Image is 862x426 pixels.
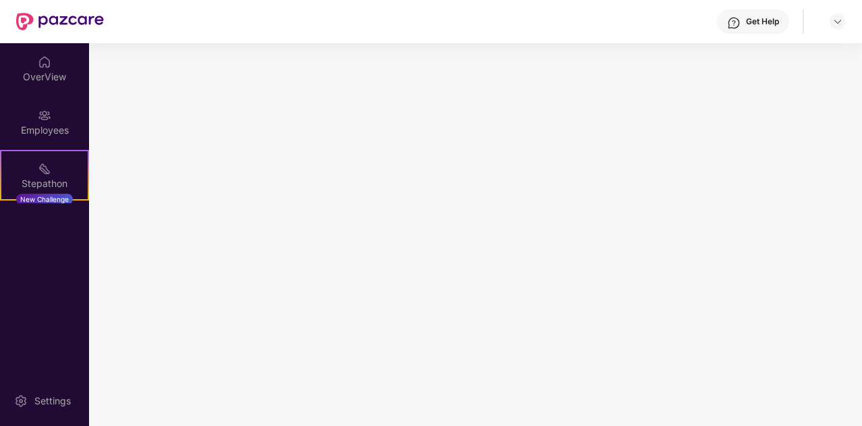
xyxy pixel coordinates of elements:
[38,109,51,122] img: svg+xml;base64,PHN2ZyBpZD0iRW1wbG95ZWVzIiB4bWxucz0iaHR0cDovL3d3dy53My5vcmcvMjAwMC9zdmciIHdpZHRoPS...
[727,16,741,30] img: svg+xml;base64,PHN2ZyBpZD0iSGVscC0zMngzMiIgeG1sbnM9Imh0dHA6Ly93d3cudzMub3JnLzIwMDAvc3ZnIiB3aWR0aD...
[38,55,51,69] img: svg+xml;base64,PHN2ZyBpZD0iSG9tZSIgeG1sbnM9Imh0dHA6Ly93d3cudzMub3JnLzIwMDAvc3ZnIiB3aWR0aD0iMjAiIG...
[38,162,51,176] img: svg+xml;base64,PHN2ZyB4bWxucz0iaHR0cDovL3d3dy53My5vcmcvMjAwMC9zdmciIHdpZHRoPSIyMSIgaGVpZ2h0PSIyMC...
[746,16,779,27] div: Get Help
[1,177,88,190] div: Stepathon
[16,13,104,30] img: New Pazcare Logo
[14,394,28,408] img: svg+xml;base64,PHN2ZyBpZD0iU2V0dGluZy0yMHgyMCIgeG1sbnM9Imh0dHA6Ly93d3cudzMub3JnLzIwMDAvc3ZnIiB3aW...
[832,16,843,27] img: svg+xml;base64,PHN2ZyBpZD0iRHJvcGRvd24tMzJ4MzIiIHhtbG5zPSJodHRwOi8vd3d3LnczLm9yZy8yMDAwL3N2ZyIgd2...
[30,394,75,408] div: Settings
[16,194,73,205] div: New Challenge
